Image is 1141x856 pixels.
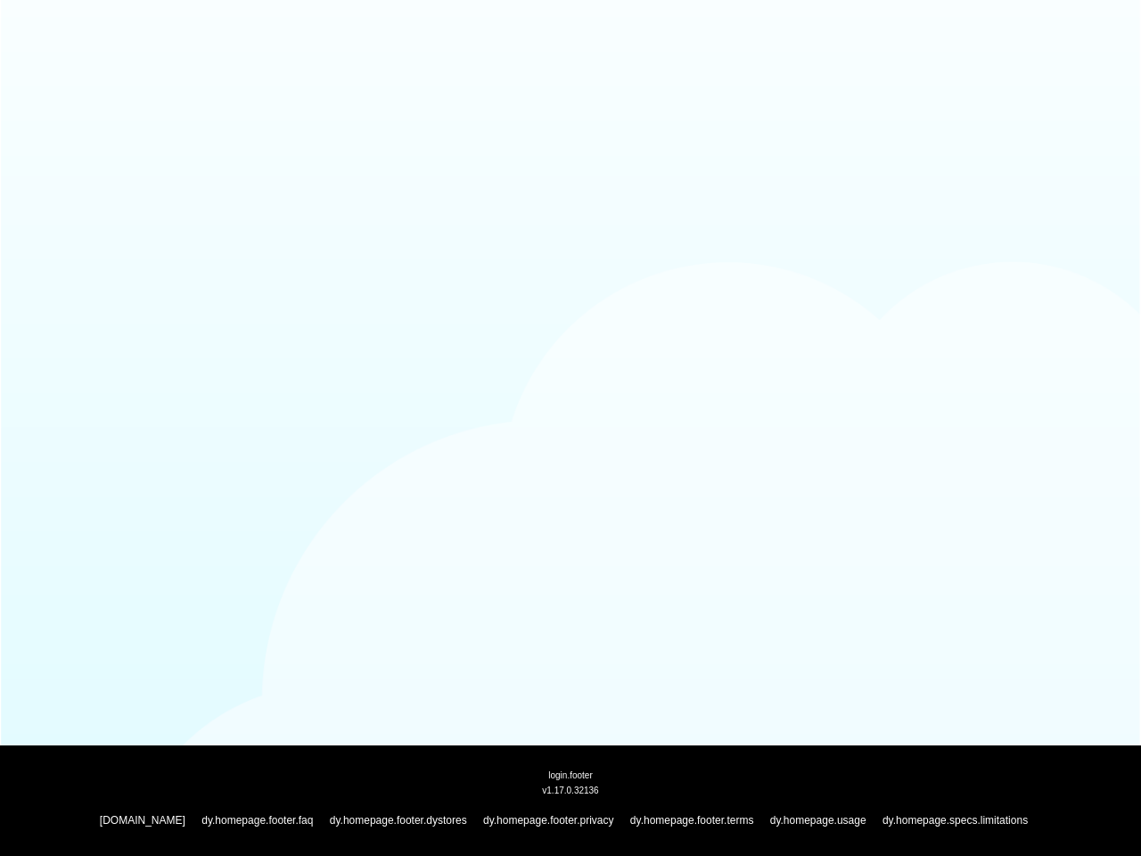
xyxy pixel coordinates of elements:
[100,814,185,827] a: [DOMAIN_NAME]
[882,814,1028,827] a: dy.homepage.specs.limitations
[770,814,866,827] a: dy.homepage.usage
[630,814,754,827] a: dy.homepage.footer.terms
[548,769,592,780] span: login.footer
[542,785,598,795] span: v1.17.0.32136
[330,814,467,827] a: dy.homepage.footer.dystores
[483,814,614,827] a: dy.homepage.footer.privacy
[201,814,313,827] a: dy.homepage.footer.faq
